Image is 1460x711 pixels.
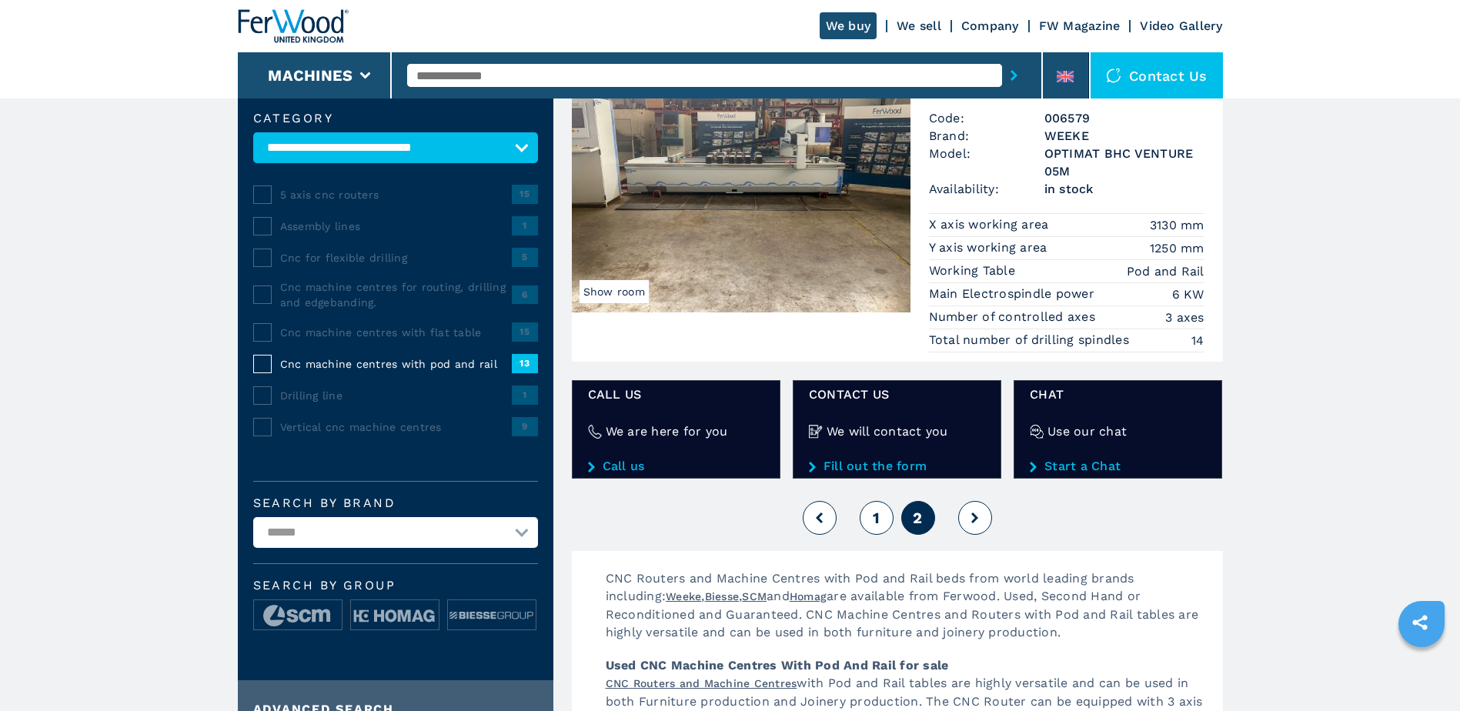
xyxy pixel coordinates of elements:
h4: We are here for you [606,422,728,440]
a: Company [961,18,1019,33]
a: Biesse [705,590,740,603]
span: Search by group [253,579,538,592]
span: CONTACT US [809,386,985,403]
span: Model: [929,145,1044,180]
img: Contact us [1106,68,1121,83]
img: We are here for you [588,425,602,439]
em: 6 KW [1172,285,1204,303]
button: 1 [860,501,894,535]
span: Cnc machine centres with flat table [280,325,512,340]
p: Total number of drilling spindles [929,332,1134,349]
span: Code: [929,109,1044,127]
span: Cnc for flexible drilling [280,250,512,265]
span: 1 [512,216,538,235]
span: 5 axis cnc routers [280,187,512,202]
span: Show room [580,280,649,303]
a: We sell [897,18,941,33]
a: We buy [820,12,877,39]
a: FW Magazine [1039,18,1121,33]
a: CNC Routers and Machine Centres [606,677,797,689]
button: Machines [268,66,352,85]
em: 14 [1191,332,1204,349]
h3: WEEKE [1044,127,1204,145]
span: 13 [512,354,538,372]
div: Contact us [1091,52,1223,98]
h4: We will contact you [827,422,948,440]
span: Cnc machine centres with pod and rail [280,356,512,372]
h4: Use our chat [1047,422,1127,440]
span: 1 [873,509,880,527]
a: Homag [790,590,827,603]
button: submit-button [1002,58,1026,93]
a: Fill out the form [809,459,985,473]
img: Use our chat [1030,425,1044,439]
span: Drilling line [280,388,512,403]
img: Ferwood [238,9,349,43]
button: 2 [901,501,935,535]
iframe: Chat [1395,642,1448,699]
span: 5 [512,248,538,266]
a: Weeke [666,590,701,603]
span: 15 [512,185,538,203]
em: 3130 mm [1150,216,1204,234]
h3: 006579 [1044,109,1204,127]
p: Working Table [929,262,1020,279]
span: 15 [512,322,538,341]
a: sharethis [1401,603,1439,642]
em: 3 axes [1165,309,1204,326]
span: Availability: [929,180,1044,198]
span: Vertical cnc machine centres [280,419,512,435]
em: Pod and Rail [1127,262,1204,280]
strong: Used CNC Machine Centres With Pod And Rail for sale [606,658,949,673]
p: X axis working area [929,216,1053,233]
a: Start a Chat [1030,459,1206,473]
img: image [351,600,439,631]
p: Y axis working area [929,239,1051,256]
img: We will contact you [809,425,823,439]
span: Call us [588,386,764,403]
span: CHAT [1030,386,1206,403]
span: 2 [913,509,922,527]
a: Call us [588,459,764,473]
img: image [448,600,536,631]
img: CNC Machine Centres With Pod And Rail WEEKE OPTIMAT BHC VENTURE 05M [572,51,910,312]
a: CNC Machine Centres With Pod And Rail WEEKE OPTIMAT BHC VENTURE 05MShow room006579CNC Machine Cen... [572,51,1223,362]
span: Cnc machine centres for routing, drilling and edgebanding. [280,279,512,310]
span: 6 [512,285,538,304]
p: Number of controlled axes [929,309,1100,325]
span: 9 [512,417,538,436]
span: 1 [512,386,538,404]
label: Category [253,112,538,125]
h3: OPTIMAT BHC VENTURE 05M [1044,145,1204,180]
p: Main Electrospindle power [929,285,1099,302]
a: SCM [742,590,767,603]
span: in stock [1044,180,1204,198]
img: image [254,600,342,631]
span: Assembly lines [280,219,512,234]
a: Video Gallery [1140,18,1222,33]
p: CNC Routers and Machine Centres with Pod and Rail beds from world leading brands including: , , a... [590,569,1223,656]
span: Brand: [929,127,1044,145]
label: Search by brand [253,497,538,509]
em: 1250 mm [1150,239,1204,257]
